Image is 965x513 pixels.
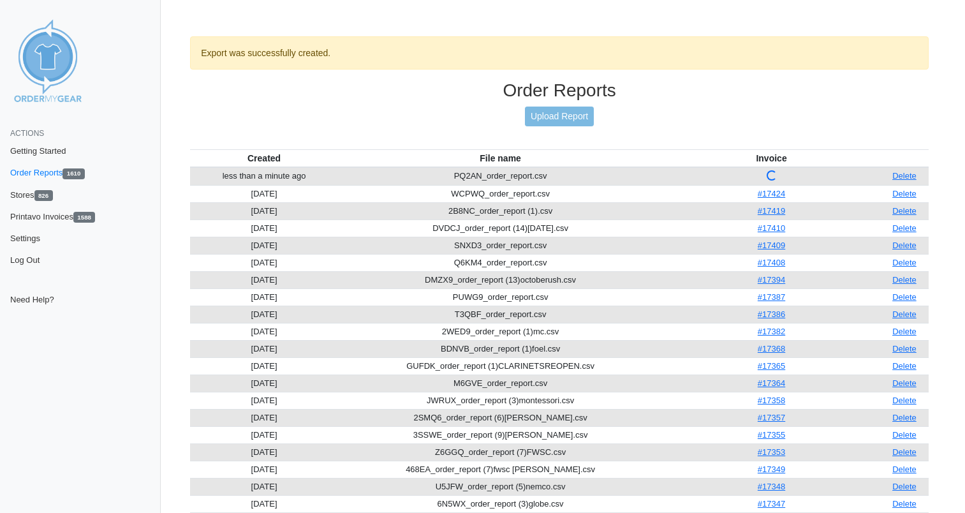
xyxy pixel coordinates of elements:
[338,167,663,186] td: PQ2AN_order_report.csv
[190,288,338,306] td: [DATE]
[34,190,53,201] span: 826
[338,461,663,478] td: 468EA_order_report (7)fwsc [PERSON_NAME].csv
[190,185,338,202] td: [DATE]
[758,327,785,336] a: #17382
[892,189,917,198] a: Delete
[892,499,917,509] a: Delete
[758,447,785,457] a: #17353
[758,275,785,285] a: #17394
[190,167,338,186] td: less than a minute ago
[338,409,663,426] td: 2SMQ6_order_report (6)[PERSON_NAME].csv
[190,392,338,409] td: [DATE]
[758,413,785,422] a: #17357
[758,258,785,267] a: #17408
[190,495,338,512] td: [DATE]
[338,392,663,409] td: JWRUX_order_report (3)montessori.csv
[338,495,663,512] td: 6N5WX_order_report (3)globe.csv
[892,171,917,181] a: Delete
[758,378,785,388] a: #17364
[338,219,663,237] td: DVDCJ_order_report (14)[DATE].csv
[190,478,338,495] td: [DATE]
[892,482,917,491] a: Delete
[338,306,663,323] td: T3QBF_order_report.csv
[338,375,663,392] td: M6GVE_order_report.csv
[892,275,917,285] a: Delete
[338,478,663,495] td: U5JFW_order_report (5)nemco.csv
[338,357,663,375] td: GUFDK_order_report (1)CLARINETSREOPEN.csv
[758,189,785,198] a: #17424
[892,309,917,319] a: Delete
[892,206,917,216] a: Delete
[892,344,917,353] a: Delete
[338,271,663,288] td: DMZX9_order_report (13)octoberush.csv
[190,271,338,288] td: [DATE]
[892,465,917,474] a: Delete
[190,409,338,426] td: [DATE]
[892,413,917,422] a: Delete
[892,378,917,388] a: Delete
[190,323,338,340] td: [DATE]
[190,149,338,167] th: Created
[338,323,663,340] td: 2WED9_order_report (1)mc.csv
[338,202,663,219] td: 2B8NC_order_report (1).csv
[338,237,663,254] td: SNXD3_order_report.csv
[63,168,84,179] span: 1610
[190,357,338,375] td: [DATE]
[758,482,785,491] a: #17348
[338,254,663,271] td: Q6KM4_order_report.csv
[758,499,785,509] a: #17347
[892,396,917,405] a: Delete
[525,107,594,126] a: Upload Report
[338,185,663,202] td: WCPWQ_order_report.csv
[73,212,95,223] span: 1588
[338,340,663,357] td: BDNVB_order_report (1)foel.csv
[190,306,338,323] td: [DATE]
[892,223,917,233] a: Delete
[190,36,929,70] div: Export was successfully created.
[758,241,785,250] a: #17409
[758,206,785,216] a: #17419
[892,430,917,440] a: Delete
[758,361,785,371] a: #17365
[338,443,663,461] td: Z6GGQ_order_report (7)FWSC.csv
[892,258,917,267] a: Delete
[758,344,785,353] a: #17368
[338,426,663,443] td: 3SSWE_order_report (9)[PERSON_NAME].csv
[190,375,338,392] td: [DATE]
[190,254,338,271] td: [DATE]
[190,461,338,478] td: [DATE]
[663,149,880,167] th: Invoice
[338,149,663,167] th: File name
[190,219,338,237] td: [DATE]
[190,80,929,101] h3: Order Reports
[758,292,785,302] a: #17387
[190,202,338,219] td: [DATE]
[892,241,917,250] a: Delete
[190,443,338,461] td: [DATE]
[190,426,338,443] td: [DATE]
[190,237,338,254] td: [DATE]
[758,430,785,440] a: #17355
[758,396,785,405] a: #17358
[338,288,663,306] td: PUWG9_order_report.csv
[892,292,917,302] a: Delete
[892,361,917,371] a: Delete
[758,309,785,319] a: #17386
[190,340,338,357] td: [DATE]
[758,223,785,233] a: #17410
[892,447,917,457] a: Delete
[10,129,44,138] span: Actions
[892,327,917,336] a: Delete
[758,465,785,474] a: #17349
